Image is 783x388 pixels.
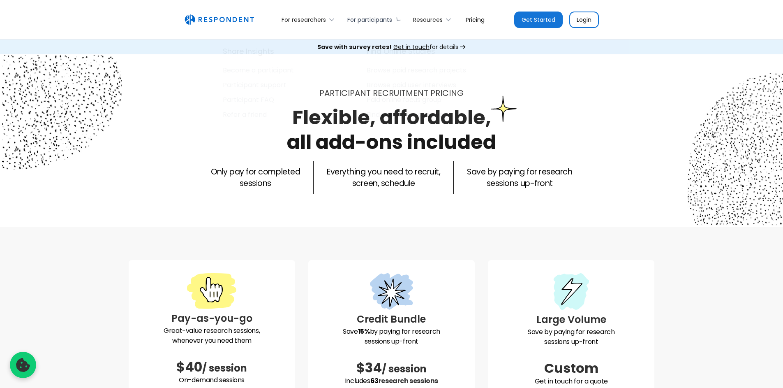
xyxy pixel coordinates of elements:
[370,376,379,386] span: 63
[367,81,456,89] div: Browse paid user interviews
[223,66,294,74] div: Become a participant
[315,312,468,327] h3: Credit Bundle
[223,111,267,119] div: Refer a friend
[409,10,459,29] div: Resources
[467,166,572,189] p: Save by paying for research sessions up-front
[494,327,648,347] p: Save by paying for research sessions up-front
[356,358,382,377] span: $34
[202,361,247,375] span: / session
[223,81,286,89] div: Participant support
[544,359,598,377] span: Custom
[569,12,599,28] a: Login
[494,312,648,327] h3: Large Volume
[367,46,435,56] h4: Find Online Studies
[367,96,466,107] a: Paid online focus group
[327,166,440,189] p: Everything you need to recruit, screen, schedule
[223,96,274,104] div: Participant FAQ
[358,327,370,336] strong: 15%
[135,326,289,346] p: Great-value research sessions, whenever you need them
[223,46,274,56] h4: Share Insights
[413,16,443,24] div: Resources
[347,16,392,24] div: For participants
[342,10,408,29] div: For participants
[382,362,427,376] span: / session
[185,14,254,25] img: Untitled UI logotext
[135,375,289,385] p: On-demand sessions
[367,111,443,119] div: Find paid online surveys
[135,311,289,326] h3: Pay-as-you-go
[223,111,294,122] a: Refer a friend
[514,12,563,28] a: Get Started
[211,166,300,189] p: Only pay for completed sessions
[367,111,466,122] a: Find paid online surveys
[459,10,491,29] a: Pricing
[494,376,648,386] p: Get in touch for a quote
[379,376,438,386] span: research sessions
[367,96,441,104] div: Paid online focus group
[367,66,466,78] a: Browse paid research projects
[176,358,202,376] span: $40
[223,96,294,107] a: Participant FAQ
[185,14,254,25] a: home
[223,66,294,78] a: Become a participant
[315,376,468,386] p: Includes
[223,81,294,93] a: Participant support
[367,66,466,74] div: Browse paid research projects
[367,81,466,93] a: Browse paid user interviews
[277,10,342,29] div: For researchers
[282,16,326,24] div: For researchers
[315,327,468,346] p: Save by paying for research sessions up-front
